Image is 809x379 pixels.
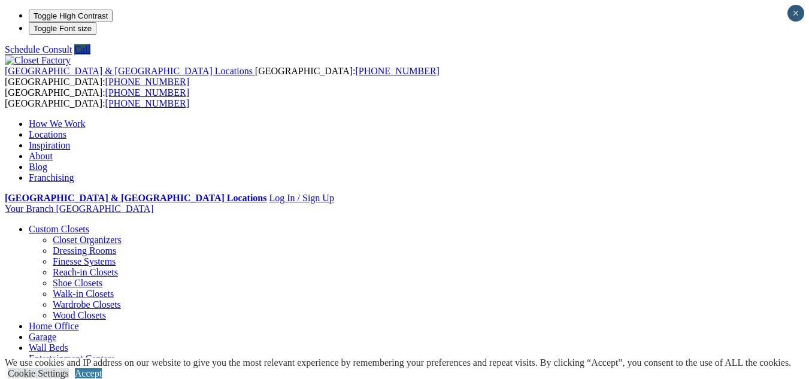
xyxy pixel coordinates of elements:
[5,357,791,368] div: We use cookies and IP address on our website to give you the most relevant experience by remember...
[56,204,153,214] span: [GEOGRAPHIC_DATA]
[29,162,47,172] a: Blog
[29,332,56,342] a: Garage
[8,368,69,378] a: Cookie Settings
[5,66,440,87] span: [GEOGRAPHIC_DATA]: [GEOGRAPHIC_DATA]:
[5,44,72,54] a: Schedule Consult
[5,66,253,76] span: [GEOGRAPHIC_DATA] & [GEOGRAPHIC_DATA] Locations
[29,172,74,183] a: Franchising
[29,140,70,150] a: Inspiration
[29,151,53,161] a: About
[105,87,189,98] a: [PHONE_NUMBER]
[5,55,71,66] img: Closet Factory
[787,5,804,22] button: Close
[53,289,114,299] a: Walk-in Closets
[53,256,116,266] a: Finesse Systems
[29,353,115,363] a: Entertainment Centers
[53,245,116,256] a: Dressing Rooms
[29,10,113,22] button: Toggle High Contrast
[5,204,154,214] a: Your Branch [GEOGRAPHIC_DATA]
[53,299,121,310] a: Wardrobe Closets
[355,66,439,76] a: [PHONE_NUMBER]
[53,267,118,277] a: Reach-in Closets
[29,321,79,331] a: Home Office
[5,66,255,76] a: [GEOGRAPHIC_DATA] & [GEOGRAPHIC_DATA] Locations
[105,77,189,87] a: [PHONE_NUMBER]
[105,98,189,108] a: [PHONE_NUMBER]
[29,342,68,353] a: Wall Beds
[5,204,53,214] span: Your Branch
[53,235,122,245] a: Closet Organizers
[53,278,102,288] a: Shoe Closets
[5,87,189,108] span: [GEOGRAPHIC_DATA]: [GEOGRAPHIC_DATA]:
[29,129,66,140] a: Locations
[75,368,102,378] a: Accept
[74,44,90,54] a: Call
[34,11,108,20] span: Toggle High Contrast
[34,24,92,33] span: Toggle Font size
[269,193,334,203] a: Log In / Sign Up
[29,119,86,129] a: How We Work
[53,310,106,320] a: Wood Closets
[29,224,89,234] a: Custom Closets
[29,22,96,35] button: Toggle Font size
[5,193,266,203] a: [GEOGRAPHIC_DATA] & [GEOGRAPHIC_DATA] Locations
